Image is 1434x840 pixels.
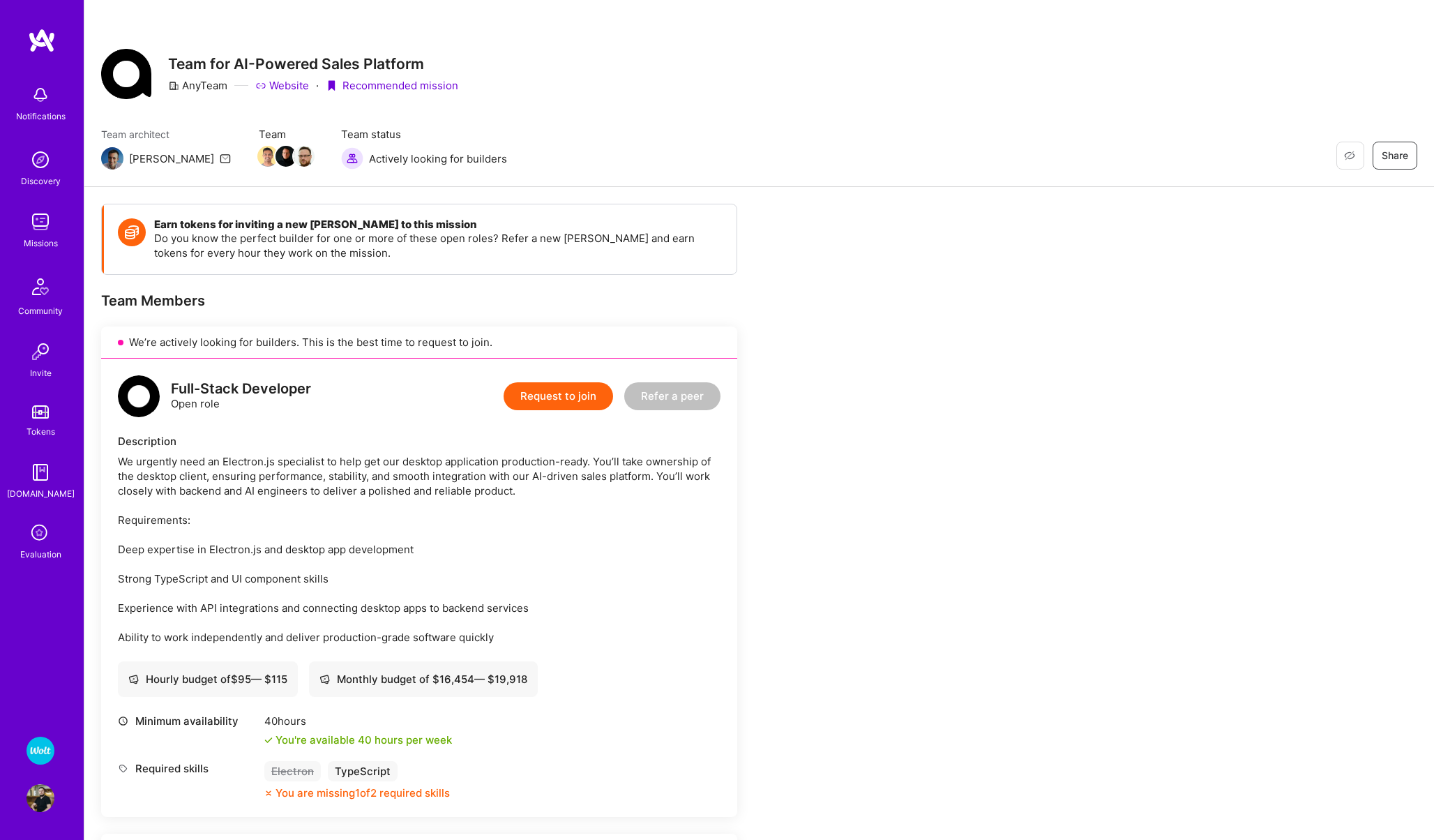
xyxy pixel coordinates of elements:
[264,789,273,797] i: icon CloseOrange
[24,236,58,250] div: Missions
[27,424,55,439] div: Tokens
[21,174,61,188] div: Discovery
[24,270,57,303] img: Community
[326,78,458,93] div: Recommended mission
[326,80,337,91] i: icon PurpleRibbon
[101,127,231,142] span: Team architect
[27,520,54,547] i: icon SelectionTeam
[1344,150,1355,161] i: icon EyeClosed
[341,147,363,170] img: Actively looking for builders
[264,714,452,728] div: 40 hours
[118,218,146,246] img: Token icon
[171,382,311,411] div: Open role
[294,146,315,167] img: Team Member Avatar
[168,78,227,93] div: AnyTeam
[27,81,54,109] img: bell
[128,672,287,687] div: Hourly budget of $ 95 — $ 115
[171,382,311,396] div: Full-Stack Developer
[1373,142,1417,170] button: Share
[27,784,54,812] img: User Avatar
[118,716,128,726] i: icon Clock
[101,292,737,310] div: Team Members
[27,737,54,765] img: Wolt - Fintech: Payments Expansion Team
[154,218,723,231] h4: Earn tokens for inviting a new [PERSON_NAME] to this mission
[32,405,49,419] img: tokens
[624,382,720,410] button: Refer a peer
[27,338,54,366] img: Invite
[27,146,54,174] img: discovery
[23,737,58,765] a: Wolt - Fintech: Payments Expansion Team
[276,786,450,800] div: You are missing 1 of 2 required skills
[369,151,507,166] span: Actively looking for builders
[504,382,613,410] button: Request to join
[264,733,452,747] div: You're available 40 hours per week
[129,151,214,166] div: [PERSON_NAME]
[118,454,720,645] div: We urgently need an Electron.js specialist to help get our desktop application production-ready. ...
[168,55,458,73] h3: Team for AI-Powered Sales Platform
[16,109,66,123] div: Notifications
[101,49,151,99] img: Company Logo
[118,434,720,449] div: Description
[259,144,277,168] a: Team Member Avatar
[259,127,313,142] span: Team
[1382,149,1408,163] span: Share
[118,714,257,728] div: Minimum availability
[319,674,330,684] i: icon Cash
[30,366,52,380] div: Invite
[168,80,179,91] i: icon CompanyGray
[264,736,273,744] i: icon Check
[28,28,56,53] img: logo
[27,208,54,236] img: teamwork
[255,78,309,93] a: Website
[118,375,160,417] img: logo
[264,761,321,781] div: Electron
[20,547,61,562] div: Evaluation
[18,303,63,318] div: Community
[118,761,257,776] div: Required skills
[23,784,58,812] a: User Avatar
[277,144,295,168] a: Team Member Avatar
[154,231,723,260] p: Do you know the perfect builder for one or more of these open roles? Refer a new [PERSON_NAME] an...
[118,763,128,774] i: icon Tag
[319,672,527,687] div: Monthly budget of $ 16,454 — $ 19,918
[257,146,278,167] img: Team Member Avatar
[27,458,54,486] img: guide book
[128,674,139,684] i: icon Cash
[101,147,123,170] img: Team Architect
[276,146,296,167] img: Team Member Avatar
[101,327,737,359] div: We’re actively looking for builders. This is the best time to request to join.
[341,127,507,142] span: Team status
[220,153,231,164] i: icon Mail
[7,486,75,501] div: [DOMAIN_NAME]
[316,78,319,93] div: ·
[295,144,313,168] a: Team Member Avatar
[328,761,398,781] div: TypeScript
